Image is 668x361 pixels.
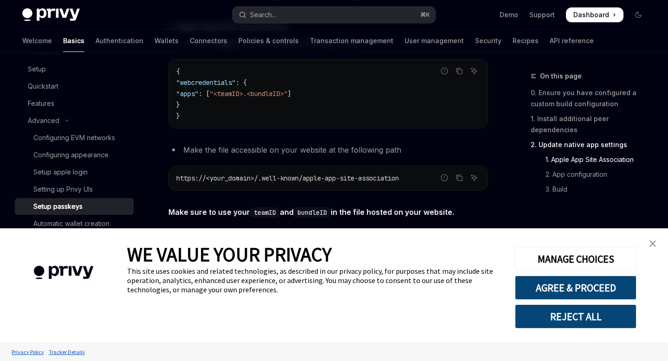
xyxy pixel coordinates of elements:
div: This site uses cookies and related technologies, as described in our privacy policy, for purposes... [127,266,501,294]
a: Setup [15,61,134,77]
span: https://<your_domain>/.well-known/apple-app-site-association [176,174,399,182]
button: Copy the contents from the code block [453,65,465,77]
button: Copy the contents from the code block [453,172,465,184]
a: API reference [550,30,594,52]
a: Setup apple login [15,164,134,180]
a: Support [529,10,555,19]
button: Ask AI [468,65,480,77]
a: Transaction management [310,30,393,52]
div: Configuring EVM networks [33,132,115,143]
a: 3. Build [531,182,653,197]
div: Features [28,98,54,109]
a: 0. Ensure you have configured a custom build configuration [531,85,653,111]
span: For more information about supporting associated domains . [168,228,488,241]
a: Automatic wallet creation [15,215,134,232]
a: Privacy Policy [9,344,46,360]
span: On this page [540,71,582,82]
span: } [176,101,180,109]
button: MANAGE CHOICES [515,247,636,271]
div: Setup [28,64,46,75]
button: AGREE & PROCEED [515,276,636,300]
code: teamID [250,207,280,218]
a: 1. Apple App Site Association [531,152,653,167]
span: "<teamID>.<bundleID>" [210,90,288,98]
a: Connectors [190,30,227,52]
img: dark logo [22,8,80,21]
a: 2. Update native app settings [531,137,653,152]
a: Configuring EVM networks [15,129,134,146]
img: company logo [14,252,113,293]
img: close banner [649,240,656,247]
a: Policies & controls [238,30,299,52]
a: Features [15,95,134,112]
div: Configuring appearance [33,149,109,161]
li: Make the file accessible on your website at the following path [168,143,488,156]
span: WE VALUE YOUR PRIVACY [127,242,332,266]
div: Quickstart [28,81,58,92]
span: Dashboard [573,10,609,19]
button: REJECT ALL [515,304,636,329]
button: Ask AI [468,172,480,184]
a: Quickstart [15,78,134,95]
a: 2. App configuration [531,167,653,182]
a: Recipes [513,30,539,52]
a: Wallets [154,30,179,52]
span: } [176,112,180,120]
div: Setup apple login [33,167,88,178]
div: Search... [250,9,276,20]
div: Setting up Privy UIs [33,184,93,195]
a: Authentication [96,30,143,52]
span: { [176,67,180,76]
a: Setting up Privy UIs [15,181,134,198]
span: : [ [199,90,210,98]
a: Basics [63,30,84,52]
a: Setup passkeys [15,198,134,215]
a: Configuring appearance [15,147,134,163]
a: Dashboard [566,7,623,22]
div: Advanced [28,115,59,126]
button: Toggle dark mode [631,7,646,22]
span: "apps" [176,90,199,98]
code: bundleID [294,207,331,218]
button: Report incorrect code [438,65,450,77]
strong: Make sure to use your and in the file hosted on your website. [168,207,454,217]
div: Setup passkeys [33,201,83,212]
span: ] [288,90,291,98]
a: Demo [500,10,518,19]
a: Security [475,30,501,52]
a: 1. Install additional peer dependencies [531,111,653,137]
a: User management [405,30,464,52]
span: ⌘ K [420,11,430,19]
div: Automatic wallet creation [33,218,109,229]
a: close banner [643,234,662,253]
span: : { [236,78,247,87]
button: Open search [232,6,435,23]
button: Report incorrect code [438,172,450,184]
a: Welcome [22,30,52,52]
span: "webcredentials" [176,78,236,87]
a: Tracker Details [46,344,87,360]
button: Toggle Advanced section [15,112,134,129]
